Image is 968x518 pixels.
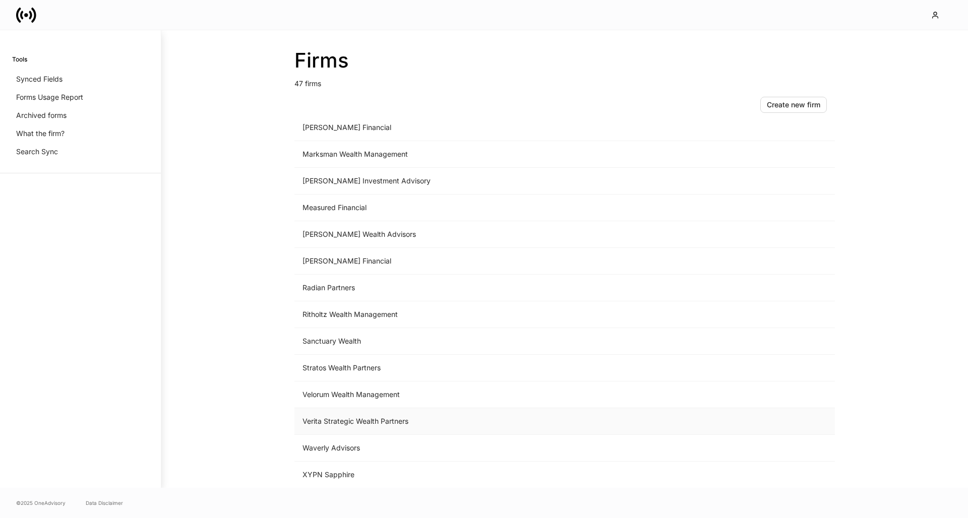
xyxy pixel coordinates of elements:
[12,143,149,161] a: Search Sync
[294,221,668,248] td: [PERSON_NAME] Wealth Advisors
[12,54,27,64] h6: Tools
[16,74,63,84] p: Synced Fields
[12,88,149,106] a: Forms Usage Report
[294,355,668,381] td: Stratos Wealth Partners
[294,275,668,301] td: Radian Partners
[760,97,827,113] button: Create new firm
[294,381,668,408] td: Velorum Wealth Management
[294,73,835,89] p: 47 firms
[16,128,65,139] p: What the firm?
[294,141,668,168] td: Marksman Wealth Management
[12,106,149,124] a: Archived forms
[16,110,67,120] p: Archived forms
[12,124,149,143] a: What the firm?
[294,462,668,488] td: XYPN Sapphire
[12,70,149,88] a: Synced Fields
[294,328,668,355] td: Sanctuary Wealth
[16,499,66,507] span: © 2025 OneAdvisory
[16,92,83,102] p: Forms Usage Report
[294,408,668,435] td: Verita Strategic Wealth Partners
[767,101,820,108] div: Create new firm
[294,168,668,195] td: [PERSON_NAME] Investment Advisory
[16,147,58,157] p: Search Sync
[294,435,668,462] td: Waverly Advisors
[294,48,835,73] h2: Firms
[294,195,668,221] td: Measured Financial
[294,301,668,328] td: Ritholtz Wealth Management
[294,248,668,275] td: [PERSON_NAME] Financial
[294,114,668,141] td: [PERSON_NAME] Financial
[86,499,123,507] a: Data Disclaimer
